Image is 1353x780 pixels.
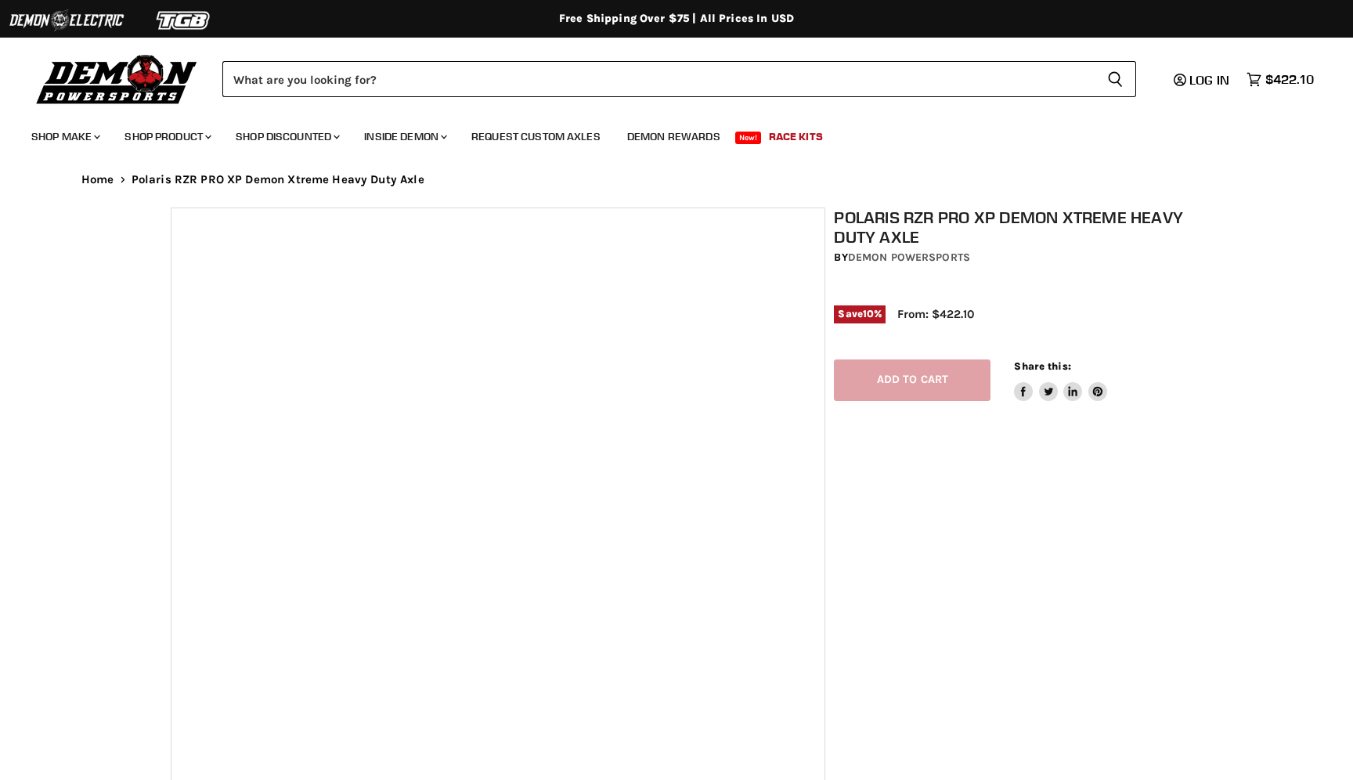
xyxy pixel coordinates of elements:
div: Free Shipping Over $75 | All Prices In USD [50,12,1303,26]
a: Shop Product [113,121,221,153]
span: Log in [1189,72,1229,88]
nav: Breadcrumbs [50,173,1303,186]
button: Search [1095,61,1136,97]
input: Search [222,61,1095,97]
img: Demon Electric Logo 2 [8,5,125,35]
span: New! [735,132,762,144]
a: Shop Discounted [224,121,349,153]
span: Share this: [1014,360,1070,372]
span: Save % [834,305,886,323]
div: by [834,249,1191,266]
span: $422.10 [1265,72,1314,87]
img: TGB Logo 2 [125,5,243,35]
span: Polaris RZR PRO XP Demon Xtreme Heavy Duty Axle [132,173,424,186]
a: Request Custom Axles [460,121,612,153]
a: Inside Demon [352,121,456,153]
a: $422.10 [1239,68,1322,91]
span: 10 [863,308,874,320]
a: Demon Powersports [848,251,970,264]
a: Shop Make [20,121,110,153]
aside: Share this: [1014,359,1107,401]
form: Product [222,61,1136,97]
a: Race Kits [757,121,835,153]
a: Home [81,173,114,186]
ul: Main menu [20,114,1310,153]
img: Demon Powersports [31,51,203,107]
h1: Polaris RZR PRO XP Demon Xtreme Heavy Duty Axle [834,208,1191,247]
a: Log in [1167,73,1239,87]
span: From: $422.10 [897,307,974,321]
a: Demon Rewards [615,121,732,153]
